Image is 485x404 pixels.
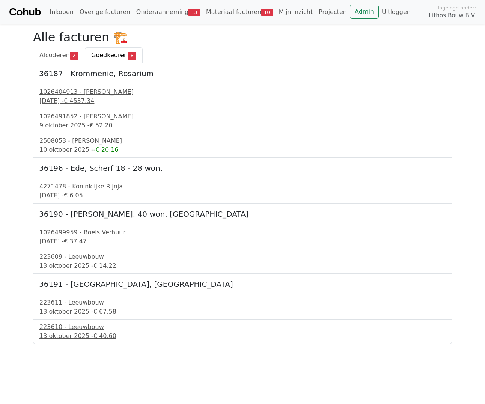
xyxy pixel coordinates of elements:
a: 2508053 - [PERSON_NAME]10 oktober 2025 --€ 20.16 [39,136,446,154]
a: Goedkeuren8 [85,47,143,63]
span: € 40.60 [93,332,116,339]
a: Cohub [9,3,41,21]
span: Afcoderen [39,51,70,59]
a: Mijn inzicht [276,5,316,20]
span: -€ 20.16 [93,146,119,153]
a: Projecten [316,5,350,20]
a: Afcoderen2 [33,47,85,63]
div: 1026491852 - [PERSON_NAME] [39,112,446,121]
a: 4271478 - Koninklijke Rijnja[DATE] -€ 6.05 [39,182,446,200]
span: Lithos Bouw B.V. [429,11,476,20]
a: 1026404913 - [PERSON_NAME][DATE] -€ 4537.34 [39,87,446,106]
span: € 6.05 [64,192,83,199]
span: € 67.58 [93,308,116,315]
a: Onderaanneming13 [133,5,203,20]
a: Overige facturen [77,5,133,20]
div: 2508053 - [PERSON_NAME] [39,136,446,145]
h5: 36187 - Krommenie, Rosarium [39,69,446,78]
a: Inkopen [47,5,76,20]
div: 13 oktober 2025 - [39,332,446,341]
div: 10 oktober 2025 - [39,145,446,154]
a: Materiaal facturen10 [203,5,276,20]
h2: Alle facturen 🏗️ [33,30,452,44]
a: Admin [350,5,379,19]
span: € 4537.34 [64,97,94,104]
div: 223611 - Leeuwbouw [39,298,446,307]
a: 223610 - Leeuwbouw13 oktober 2025 -€ 40.60 [39,323,446,341]
span: € 14.22 [93,262,116,269]
div: 223609 - Leeuwbouw [39,252,446,261]
div: 13 oktober 2025 - [39,307,446,316]
span: 13 [188,9,200,16]
div: [DATE] - [39,96,446,106]
a: 1026491852 - [PERSON_NAME]9 oktober 2025 -€ 52.20 [39,112,446,130]
a: Uitloggen [379,5,414,20]
a: 223611 - Leeuwbouw13 oktober 2025 -€ 67.58 [39,298,446,316]
span: € 52.20 [90,122,113,129]
div: 223610 - Leeuwbouw [39,323,446,332]
div: 4271478 - Koninklijke Rijnja [39,182,446,191]
span: Goedkeuren [91,51,128,59]
div: [DATE] - [39,191,446,200]
h5: 36196 - Ede, Scherf 18 - 28 won. [39,164,446,173]
div: 13 oktober 2025 - [39,261,446,270]
span: € 37.47 [64,238,87,245]
a: 223609 - Leeuwbouw13 oktober 2025 -€ 14.22 [39,252,446,270]
h5: 36191 - [GEOGRAPHIC_DATA], [GEOGRAPHIC_DATA] [39,280,446,289]
span: Ingelogd onder: [438,4,476,11]
div: 9 oktober 2025 - [39,121,446,130]
span: 2 [70,52,78,59]
div: 1026404913 - [PERSON_NAME] [39,87,446,96]
span: 8 [128,52,136,59]
span: 10 [261,9,273,16]
a: 1026499959 - Boels Verhuur[DATE] -€ 37.47 [39,228,446,246]
div: [DATE] - [39,237,446,246]
div: 1026499959 - Boels Verhuur [39,228,446,237]
h5: 36190 - [PERSON_NAME], 40 won. [GEOGRAPHIC_DATA] [39,210,446,219]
